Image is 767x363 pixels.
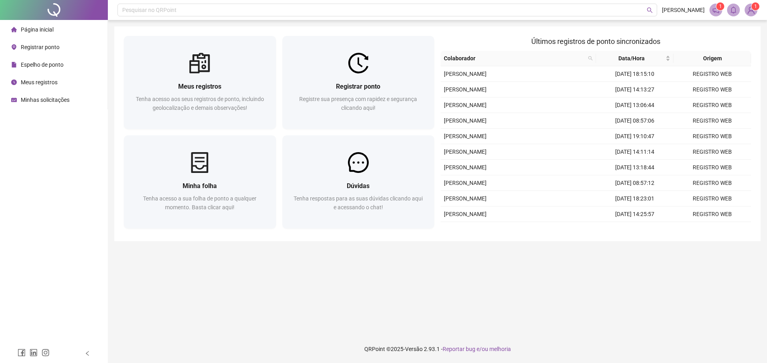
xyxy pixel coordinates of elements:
[108,335,767,363] footer: QRPoint © 2025 - 2.93.1 -
[596,129,674,144] td: [DATE] 19:10:47
[444,149,487,155] span: [PERSON_NAME]
[282,36,435,129] a: Registrar pontoRegistre sua presença com rapidez e segurança clicando aqui!
[596,51,674,66] th: Data/Hora
[754,4,757,9] span: 1
[11,62,17,67] span: file
[299,96,417,111] span: Registre sua presença com rapidez e segurança clicando aqui!
[21,79,58,85] span: Meus registros
[444,102,487,108] span: [PERSON_NAME]
[599,54,664,63] span: Data/Hora
[11,44,17,50] span: environment
[745,4,757,16] img: 71085
[596,206,674,222] td: [DATE] 14:25:57
[674,222,751,238] td: REGISTRO WEB
[531,37,660,46] span: Últimos registros de ponto sincronizados
[42,349,50,357] span: instagram
[282,135,435,228] a: DúvidasTenha respostas para as suas dúvidas clicando aqui e acessando o chat!
[596,82,674,97] td: [DATE] 14:13:27
[11,79,17,85] span: clock-circle
[596,175,674,191] td: [DATE] 08:57:12
[596,222,674,238] td: [DATE] 13:14:11
[444,195,487,202] span: [PERSON_NAME]
[730,6,737,14] span: bell
[336,83,380,90] span: Registrar ponto
[21,97,70,103] span: Minhas solicitações
[444,180,487,186] span: [PERSON_NAME]
[85,351,90,356] span: left
[124,36,276,129] a: Meus registrosTenha acesso aos seus registros de ponto, incluindo geolocalização e demais observa...
[11,97,17,103] span: schedule
[124,135,276,228] a: Minha folhaTenha acesso a sua folha de ponto a qualquer momento. Basta clicar aqui!
[11,27,17,32] span: home
[596,113,674,129] td: [DATE] 08:57:06
[347,182,370,190] span: Dúvidas
[596,191,674,206] td: [DATE] 18:23:01
[444,211,487,217] span: [PERSON_NAME]
[21,26,54,33] span: Página inicial
[712,6,719,14] span: notification
[647,7,653,13] span: search
[30,349,38,357] span: linkedin
[136,96,264,111] span: Tenha acesso aos seus registros de ponto, incluindo geolocalização e demais observações!
[596,66,674,82] td: [DATE] 18:15:10
[183,182,217,190] span: Minha folha
[596,144,674,160] td: [DATE] 14:11:14
[444,86,487,93] span: [PERSON_NAME]
[444,54,585,63] span: Colaborador
[674,206,751,222] td: REGISTRO WEB
[178,83,221,90] span: Meus registros
[21,61,64,68] span: Espelho de ponto
[444,117,487,124] span: [PERSON_NAME]
[405,346,423,352] span: Versão
[674,191,751,206] td: REGISTRO WEB
[444,133,487,139] span: [PERSON_NAME]
[674,175,751,191] td: REGISTRO WEB
[596,160,674,175] td: [DATE] 13:18:44
[21,44,60,50] span: Registrar ponto
[662,6,705,14] span: [PERSON_NAME]
[443,346,511,352] span: Reportar bug e/ou melhoria
[444,164,487,171] span: [PERSON_NAME]
[143,195,256,210] span: Tenha acesso a sua folha de ponto a qualquer momento. Basta clicar aqui!
[18,349,26,357] span: facebook
[596,97,674,113] td: [DATE] 13:06:44
[674,160,751,175] td: REGISTRO WEB
[674,113,751,129] td: REGISTRO WEB
[444,71,487,77] span: [PERSON_NAME]
[716,2,724,10] sup: 1
[588,56,593,61] span: search
[586,52,594,64] span: search
[674,129,751,144] td: REGISTRO WEB
[751,2,759,10] sup: Atualize o seu contato no menu Meus Dados
[719,4,722,9] span: 1
[674,144,751,160] td: REGISTRO WEB
[294,195,423,210] span: Tenha respostas para as suas dúvidas clicando aqui e acessando o chat!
